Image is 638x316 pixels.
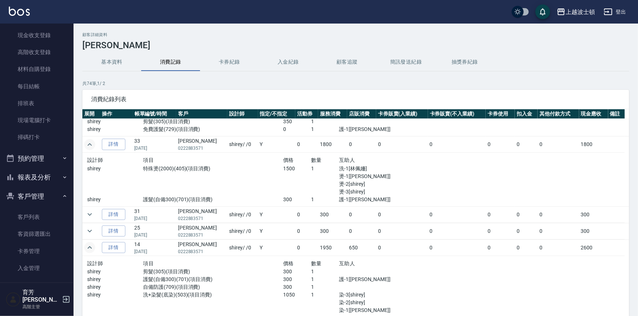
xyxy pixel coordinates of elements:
th: 卡券販賣(不入業績) [428,109,486,119]
p: 燙-1[[PERSON_NAME]] [339,173,423,180]
p: 燙-2[shirey] [339,180,423,188]
td: shirey / /0 [227,223,258,239]
th: 店販消費 [347,109,376,119]
td: 0 [347,206,376,223]
a: 卡券管理 [3,243,71,260]
button: 預約管理 [3,149,71,168]
th: 扣入金 [515,109,538,119]
button: 卡券紀錄 [200,53,259,71]
p: 洗-1[林佩姍] [339,165,423,173]
span: 價格 [283,260,294,266]
p: 0222883571 [178,248,225,255]
p: 0222883571 [178,215,225,222]
p: 護-1[[PERSON_NAME]] [339,196,423,203]
td: 0 [428,223,486,239]
p: 1500 [283,165,311,173]
p: 染-3[shirey] [339,291,423,299]
td: 300 [579,223,608,239]
p: 0222883571 [178,232,225,238]
td: 1800 [579,136,608,153]
td: 0 [295,206,318,223]
span: 價格 [283,157,294,163]
td: 2600 [579,239,608,256]
div: 上越波士頓 [566,7,595,17]
td: 0 [428,206,486,223]
a: 現場電腦打卡 [3,112,71,129]
td: [PERSON_NAME] [176,223,227,239]
p: shirey [87,283,143,291]
button: 抽獎券紀錄 [435,53,494,71]
p: shirey [87,276,143,283]
p: [DATE] [135,248,174,255]
th: 服務消費 [318,109,347,119]
button: 員工及薪資 [3,280,71,299]
p: 護髮(自備300)(701)(項目消費) [143,196,283,203]
button: expand row [84,209,95,220]
td: 0 [515,206,538,223]
td: 0 [486,223,515,239]
h3: [PERSON_NAME] [82,40,629,50]
button: save [535,4,550,19]
p: 護-1[[PERSON_NAME]] [339,276,423,283]
button: expand row [84,242,95,253]
td: 650 [347,239,376,256]
p: 1 [311,268,339,276]
p: 1 [311,118,339,125]
p: 0222883571 [178,145,225,152]
p: 0 [283,125,311,133]
h5: 育芳[PERSON_NAME] [22,289,60,303]
td: 0 [428,136,486,153]
td: 0 [295,239,318,256]
p: [DATE] [135,215,174,222]
p: 1 [311,291,339,299]
span: 消費紀錄列表 [91,96,620,103]
a: 客資篩選匯出 [3,226,71,242]
td: Y [258,239,296,256]
td: 14 [133,239,176,256]
td: shirey / /0 [227,239,258,256]
span: 項目 [143,260,154,266]
span: 設計師 [87,157,103,163]
span: 設計師 [87,260,103,266]
a: 詳情 [102,139,125,150]
p: shirey [87,118,143,125]
span: 互助人 [339,260,355,266]
td: 300 [579,206,608,223]
p: [DATE] [135,145,174,152]
td: 0 [486,136,515,153]
a: 排班表 [3,95,71,112]
p: 共 74 筆, 1 / 2 [82,80,629,87]
p: 剪髮(305)(項目消費) [143,268,283,276]
td: 0 [376,136,428,153]
p: 剪髮(305)(項目消費) [143,118,283,125]
td: Y [258,136,296,153]
td: 0 [295,223,318,239]
p: shirey [87,165,143,173]
button: expand row [84,226,95,237]
td: shirey / /0 [227,136,258,153]
td: 0 [376,239,428,256]
p: 自備防護(709)(項目消費) [143,283,283,291]
a: 詳情 [102,209,125,220]
th: 活動券 [295,109,318,119]
a: 現金收支登錄 [3,27,71,44]
td: 0 [515,223,538,239]
p: 高階主管 [22,303,60,310]
p: 1 [311,196,339,203]
td: 0 [486,239,515,256]
p: 1 [311,283,339,291]
td: 31 [133,206,176,223]
button: 客戶管理 [3,187,71,206]
p: 300 [283,276,311,283]
td: 0 [538,239,579,256]
p: shirey [87,291,143,299]
p: shirey [87,196,143,203]
td: 0 [347,223,376,239]
td: 0 [376,223,428,239]
button: 消費記錄 [141,53,200,71]
p: shirey [87,268,143,276]
button: 入金紀錄 [259,53,318,71]
td: [PERSON_NAME] [176,206,227,223]
th: 指定/不指定 [258,109,296,119]
button: expand row [84,139,95,150]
